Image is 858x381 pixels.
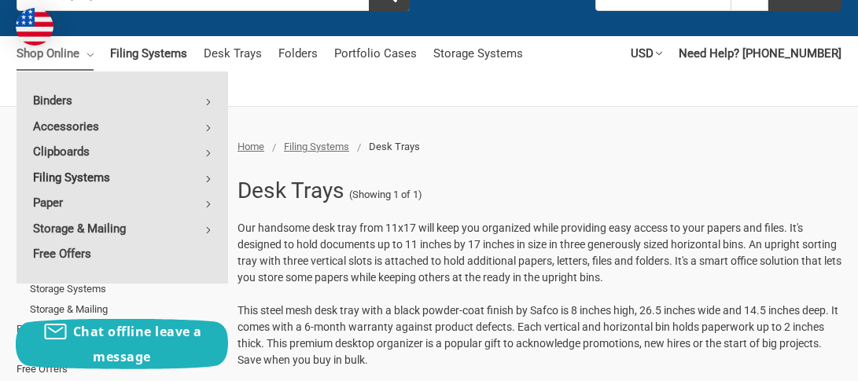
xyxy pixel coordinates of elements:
[349,187,422,203] span: (Showing 1 of 1)
[30,279,220,299] a: Storage Systems
[369,141,420,152] span: Desk Trays
[17,36,94,71] a: Shop Online
[110,36,187,71] a: Filing Systems
[17,190,228,215] a: Paper
[728,339,858,381] iframe: Google Customer Reviews
[16,319,228,369] button: Chat offline leave a message
[238,304,838,366] span: This steel mesh desk tray with a black powder-coat finish by Safco is 8 inches high, 26.5 inches ...
[278,36,318,71] a: Folders
[284,141,349,152] a: Filing Systems
[204,36,262,71] a: Desk Trays
[17,165,228,190] a: Filing Systems
[16,8,53,46] img: duty and tax information for United States
[17,139,228,164] a: Clipboards
[17,216,228,241] a: Storage & Mailing
[73,323,202,365] span: Chat offline leave a message
[17,88,228,113] a: Binders
[238,141,264,152] a: Home
[17,114,228,139] a: Accessories
[679,36,841,71] a: Need Help? [PHONE_NUMBER]
[17,71,109,105] a: Storage & Mailing
[433,36,523,71] a: Storage Systems
[238,222,841,284] span: Our handsome desk tray from 11x17 will keep you organized while providing easy access to your pap...
[17,359,220,379] a: Free Offers
[17,241,228,266] a: Free Offers
[238,170,344,211] h1: Desk Trays
[631,36,662,71] a: USD
[334,36,417,71] a: Portfolio Cases
[30,299,220,320] a: Storage & Mailing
